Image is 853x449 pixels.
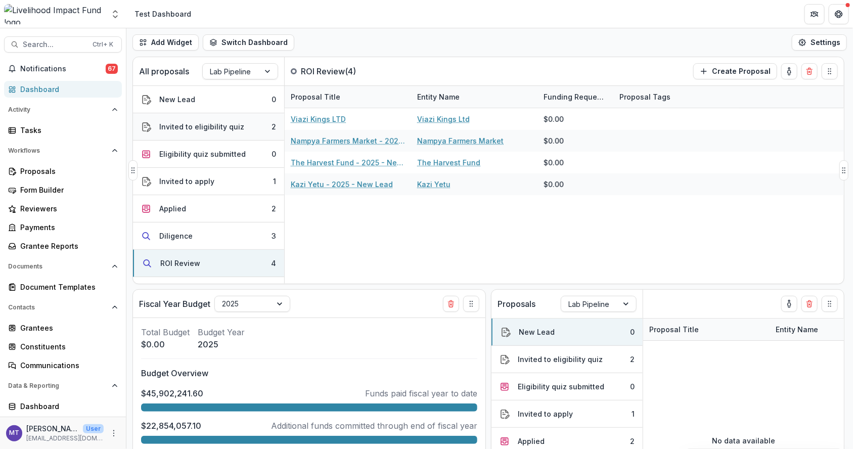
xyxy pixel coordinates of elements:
[411,92,466,102] div: Entity Name
[198,338,245,350] p: 2025
[132,34,199,51] button: Add Widget
[632,409,635,419] div: 1
[271,420,477,432] p: Additional funds committed through end of fiscal year
[4,182,122,198] a: Form Builder
[108,4,122,24] button: Open entity switcher
[159,149,246,159] div: Eligibility quiz submitted
[8,147,108,154] span: Workflows
[91,39,115,50] div: Ctrl + K
[272,231,276,241] div: 3
[417,157,480,168] a: The Harvest Fund
[20,185,114,195] div: Form Builder
[491,346,643,373] button: Invited to eligibility quiz2
[272,94,276,105] div: 0
[822,296,838,312] button: Drag
[630,354,635,365] div: 2
[4,81,122,98] a: Dashboard
[491,400,643,428] button: Invited to apply1
[537,86,613,108] div: Funding Requested
[4,320,122,336] a: Grantees
[8,304,108,311] span: Contacts
[804,4,825,24] button: Partners
[159,176,214,187] div: Invited to apply
[417,114,470,124] a: Viazi Kings Ltd
[712,435,775,446] p: No data available
[108,427,120,439] button: More
[829,4,849,24] button: Get Help
[4,122,122,139] a: Tasks
[4,378,122,394] button: Open Data & Reporting
[160,258,200,268] div: ROI Review
[198,326,245,338] p: Budget Year
[613,86,740,108] div: Proposal Tags
[8,263,108,270] span: Documents
[4,200,122,217] a: Reviewers
[20,65,106,73] span: Notifications
[463,296,479,312] button: Drag
[491,319,643,346] button: New Lead0
[417,136,504,146] a: Nampya Farmers Market
[518,436,545,446] div: Applied
[20,125,114,136] div: Tasks
[411,86,537,108] div: Entity Name
[133,86,284,113] button: New Lead0
[4,338,122,355] a: Constituents
[26,434,104,443] p: [EMAIL_ADDRESS][DOMAIN_NAME]
[20,282,114,292] div: Document Templates
[272,121,276,132] div: 2
[20,401,114,412] div: Dashboard
[4,4,104,24] img: Livelihood Impact Fund logo
[141,326,190,338] p: Total Budget
[159,203,186,214] div: Applied
[20,360,114,371] div: Communications
[643,319,770,340] div: Proposal Title
[801,296,818,312] button: Delete card
[822,63,838,79] button: Drag
[133,141,284,168] button: Eligibility quiz submitted0
[203,34,294,51] button: Switch Dashboard
[128,160,138,181] button: Drag
[83,424,104,433] p: User
[4,279,122,295] a: Document Templates
[133,222,284,250] button: Diligence3
[20,241,114,251] div: Grantee Reports
[106,64,118,74] span: 67
[4,299,122,316] button: Open Contacts
[285,92,346,102] div: Proposal Title
[498,298,535,310] p: Proposals
[141,367,477,379] p: Budget Overview
[4,61,122,77] button: Notifications67
[518,409,573,419] div: Invited to apply
[134,9,191,19] div: Test Dashboard
[272,149,276,159] div: 0
[537,92,613,102] div: Funding Requested
[133,113,284,141] button: Invited to eligibility quiz2
[491,373,643,400] button: Eligibility quiz submitted0
[20,341,114,352] div: Constituents
[770,324,824,335] div: Entity Name
[20,84,114,95] div: Dashboard
[544,114,564,124] div: $0.00
[291,157,405,168] a: The Harvest Fund - 2025 - New Lead
[8,106,108,113] span: Activity
[139,298,210,310] p: Fiscal Year Budget
[544,179,564,190] div: $0.00
[4,258,122,275] button: Open Documents
[443,296,459,312] button: Delete card
[519,327,555,337] div: New Lead
[291,179,393,190] a: Kazi Yetu - 2025 - New Lead
[285,86,411,108] div: Proposal Title
[130,7,195,21] nav: breadcrumb
[544,136,564,146] div: $0.00
[781,296,797,312] button: toggle-assigned-to-me
[20,323,114,333] div: Grantees
[272,203,276,214] div: 2
[291,114,346,124] a: Viazi Kings LTD
[630,436,635,446] div: 2
[20,203,114,214] div: Reviewers
[20,166,114,176] div: Proposals
[159,121,244,132] div: Invited to eligibility quiz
